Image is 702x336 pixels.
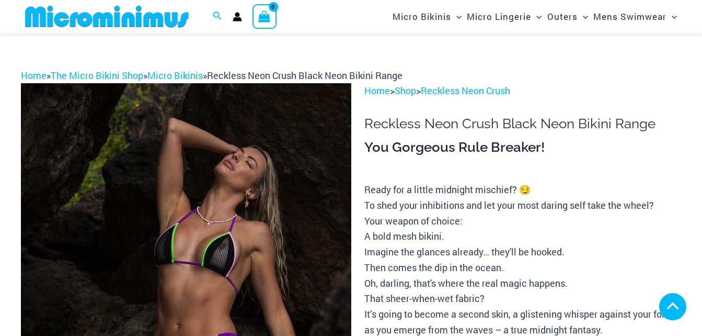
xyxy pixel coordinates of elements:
span: Micro Bikinis [393,3,451,30]
span: Menu Toggle [666,3,677,30]
a: Home [21,69,47,82]
span: Micro Lingerie [467,3,531,30]
span: Reckless Neon Crush Black Neon Bikini Range [207,69,402,82]
a: Micro BikinisMenu ToggleMenu Toggle [390,3,464,30]
h1: Reckless Neon Crush Black Neon Bikini Range [364,116,681,132]
nav: Site Navigation [388,2,681,31]
span: Menu Toggle [531,3,542,30]
a: Mens SwimwearMenu ToggleMenu Toggle [591,3,680,30]
span: Outers [547,3,578,30]
span: Menu Toggle [578,3,588,30]
a: Reckless Neon Crush [421,84,510,97]
span: » » » [21,69,402,82]
a: The Micro Bikini Shop [51,69,143,82]
h3: You Gorgeous Rule Breaker! [364,139,681,156]
a: View Shopping Cart, empty [252,4,277,28]
a: Micro Bikinis [147,69,203,82]
a: OutersMenu ToggleMenu Toggle [545,3,591,30]
span: Mens Swimwear [593,3,666,30]
span: Menu Toggle [451,3,462,30]
a: Shop [395,84,416,97]
a: Home [364,84,390,97]
a: Account icon link [233,12,242,21]
p: > > [364,83,681,99]
a: Micro LingerieMenu ToggleMenu Toggle [464,3,544,30]
img: MM SHOP LOGO FLAT [21,5,193,28]
a: Search icon link [213,10,222,24]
